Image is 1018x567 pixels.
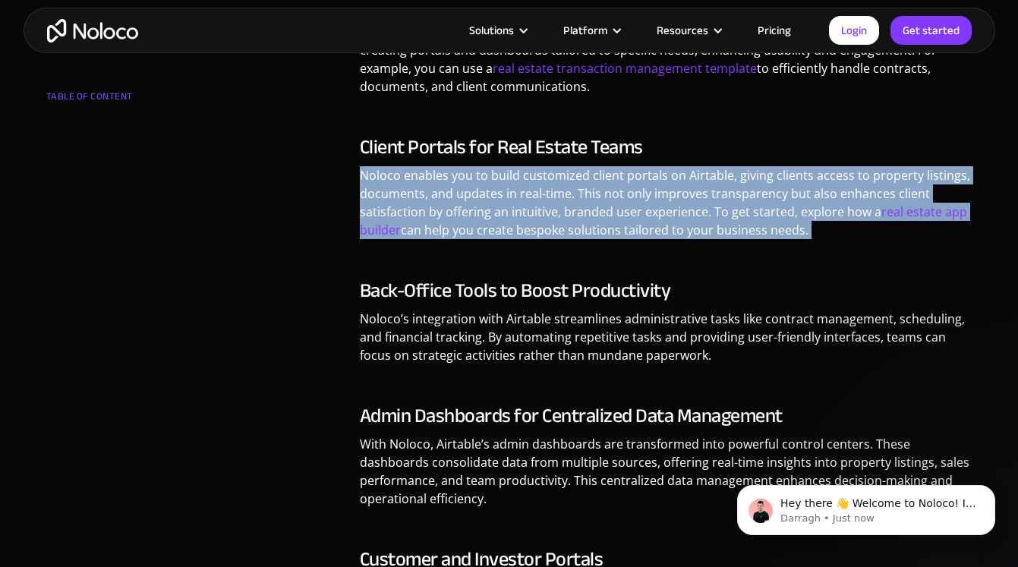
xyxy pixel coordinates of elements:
h3: Client Portals for Real Estate Teams [360,136,972,159]
h3: Back-Office Tools to Boost Productivity [360,279,972,302]
p: Noloco enables you to build customized client portals on Airtable, giving clients access to prope... [360,166,972,250]
p: Noloco’s integration with Airtable streamlines administrative tasks like contract management, sch... [360,310,972,376]
div: Resources [638,20,739,40]
div: Resources [657,20,708,40]
a: Login [829,16,879,45]
h3: Admin Dashboards for Centralized Data Management [360,405,972,427]
div: Solutions [450,20,544,40]
a: home [47,19,138,43]
a: real estate transaction management template [493,60,757,77]
a: Pricing [739,20,810,40]
div: TABLE OF CONTENT [46,85,230,115]
p: With Noloco, Airtable’s admin dashboards are transformed into powerful control centers. These das... [360,435,972,519]
div: Platform [563,20,607,40]
a: Get started [890,16,972,45]
a: real estate app builder [360,203,967,238]
div: Solutions [469,20,514,40]
div: Platform [544,20,638,40]
iframe: Intercom notifications message [714,453,1018,559]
